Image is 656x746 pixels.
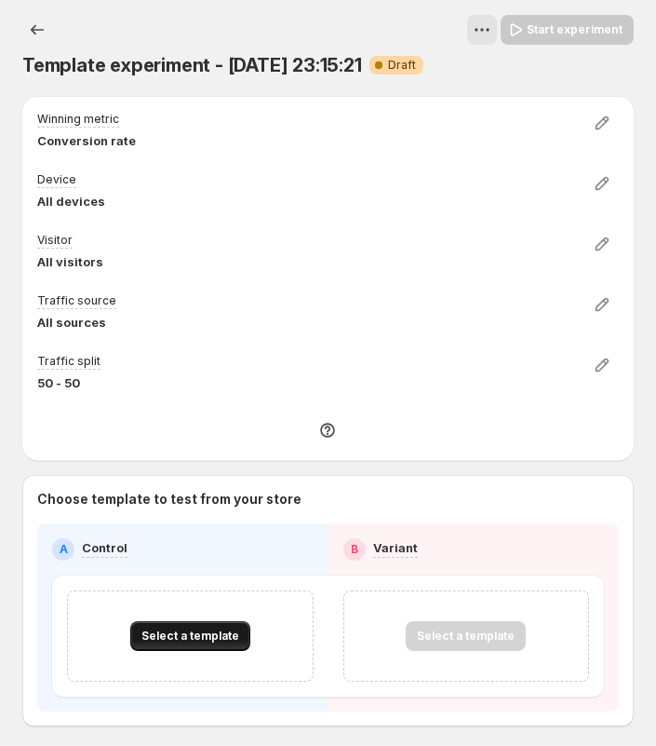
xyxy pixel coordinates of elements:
p: All sources [37,313,116,332]
span: Draft [388,58,416,73]
span: Template experiment - [DATE] 23:15:21 [22,54,362,76]
p: 50 - 50 [37,373,100,392]
p: Control [82,538,127,557]
span: Select a template [141,629,239,644]
p: Traffic split [37,354,100,369]
p: Visitor [37,233,73,248]
button: View actions for Template experiment - Sep 10, 23:15:21 [467,15,497,45]
p: Device [37,172,76,187]
p: Winning metric [37,112,119,127]
p: Traffic source [37,293,116,308]
button: Select a template [130,621,250,651]
p: Variant [373,538,418,557]
p: All visitors [37,252,103,271]
p: Conversion rate [37,131,136,150]
p: Choose template to test from your store [37,490,619,509]
h2: B [351,542,358,557]
button: Experiments [22,15,52,45]
p: All devices [37,192,105,210]
h2: A [60,542,68,557]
